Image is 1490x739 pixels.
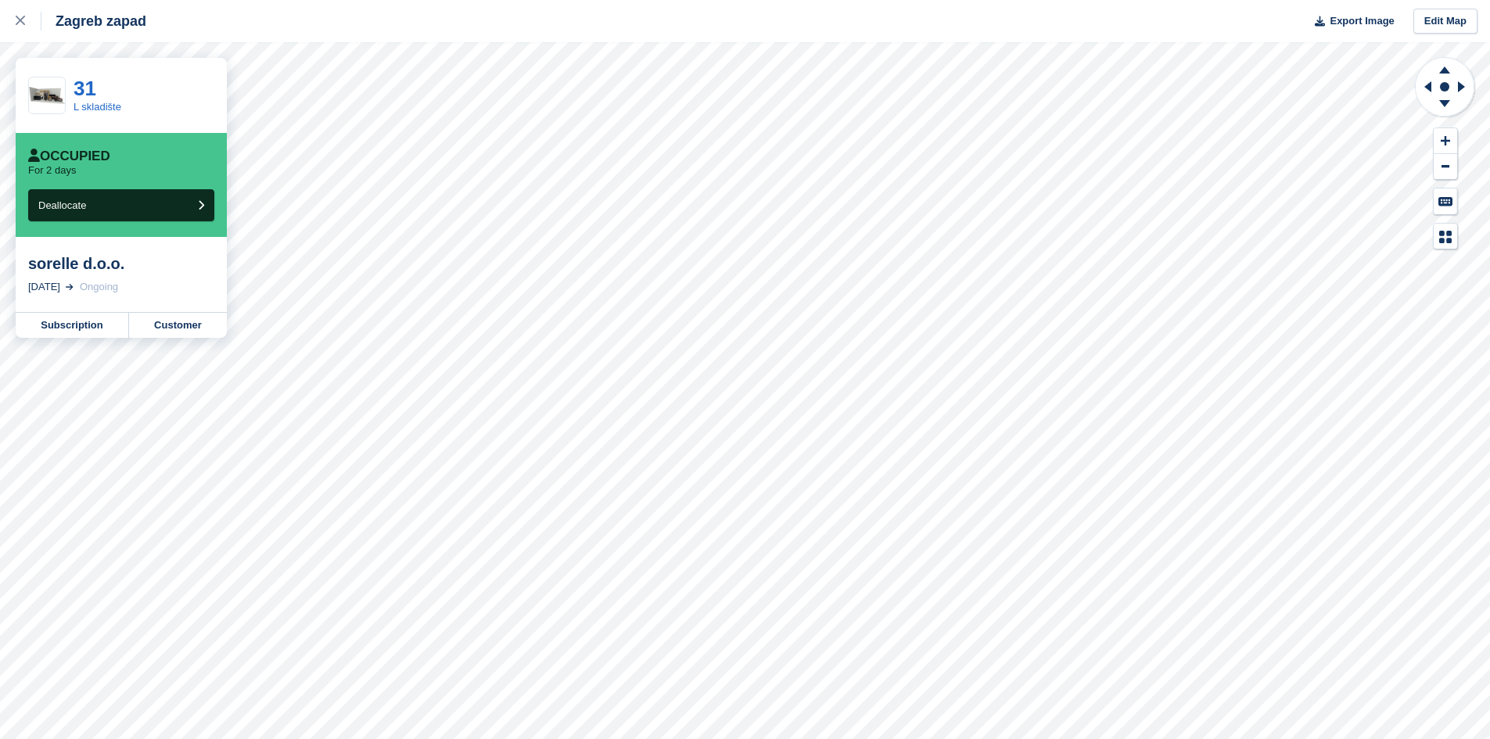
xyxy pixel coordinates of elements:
div: Ongoing [80,279,118,295]
div: Zagreb zapad [41,12,146,30]
img: arrow-right-light-icn-cde0832a797a2874e46488d9cf13f60e5c3a73dbe684e267c42b8395dfbc2abf.svg [66,284,74,290]
a: Customer [129,313,227,338]
span: Deallocate [38,199,86,211]
span: Export Image [1330,13,1394,29]
a: Subscription [16,313,129,338]
button: Deallocate [28,189,214,221]
button: Zoom Out [1434,154,1457,180]
div: Occupied [28,149,110,164]
a: L skladište [74,101,121,113]
a: 31 [74,77,96,100]
button: Export Image [1305,9,1395,34]
button: Map Legend [1434,224,1457,249]
a: Edit Map [1413,9,1477,34]
div: [DATE] [28,279,60,295]
button: Zoom In [1434,128,1457,154]
img: container-lg-1024x492.png [29,87,65,104]
div: sorelle d.o.o. [28,254,214,273]
p: For 2 days [28,164,76,177]
button: Keyboard Shortcuts [1434,188,1457,214]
